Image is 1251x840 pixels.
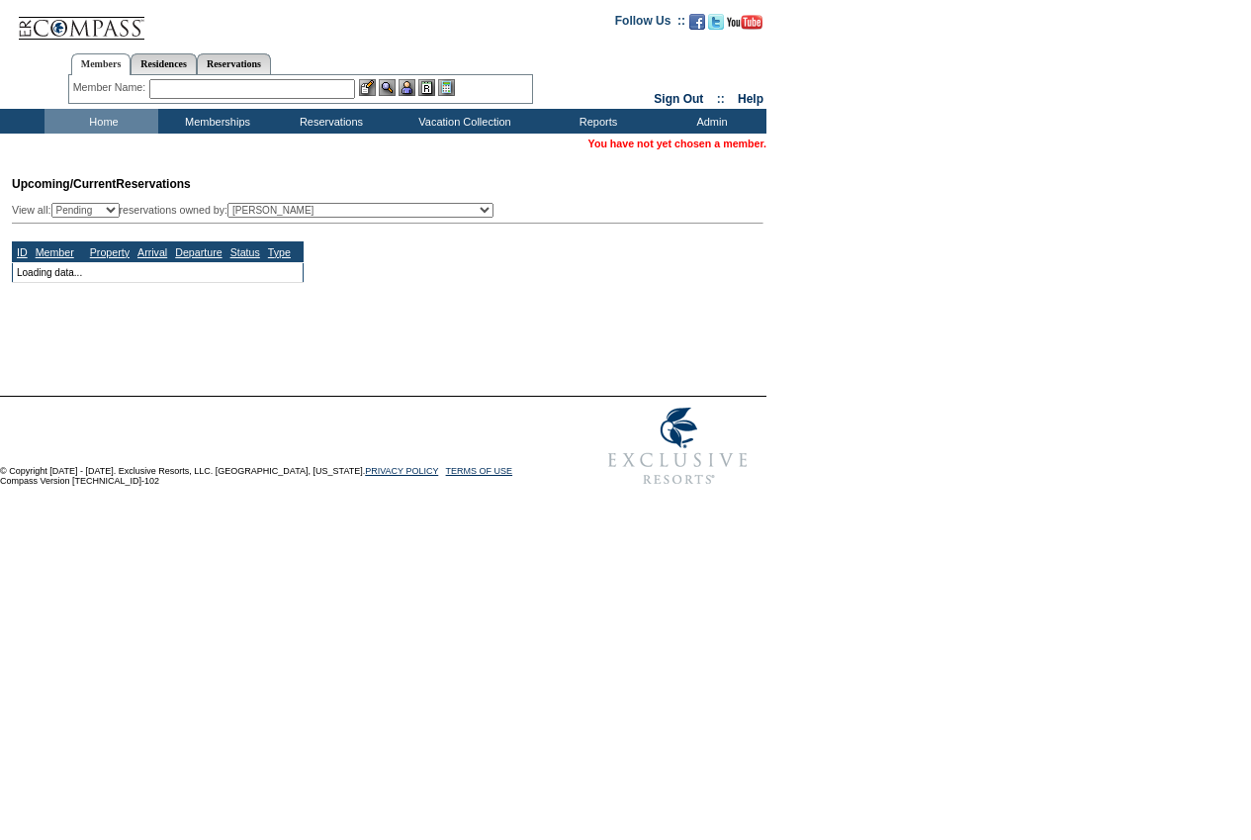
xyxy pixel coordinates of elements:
[12,203,502,218] div: View all: reservations owned by:
[158,109,272,134] td: Memberships
[727,15,762,30] img: Subscribe to our YouTube Channel
[272,109,386,134] td: Reservations
[708,20,724,32] a: Follow us on Twitter
[268,246,291,258] a: Type
[131,53,197,74] a: Residences
[365,466,438,476] a: PRIVACY POLICY
[539,109,653,134] td: Reports
[738,92,763,106] a: Help
[653,109,766,134] td: Admin
[589,397,766,496] img: Exclusive Resorts
[615,12,685,36] td: Follow Us ::
[137,246,167,258] a: Arrival
[438,79,455,96] img: b_calculator.gif
[12,177,116,191] span: Upcoming/Current
[197,53,271,74] a: Reservations
[379,79,396,96] img: View
[689,14,705,30] img: Become our fan on Facebook
[717,92,725,106] span: ::
[588,138,766,149] span: You have not yet chosen a member.
[12,177,191,191] span: Reservations
[230,246,260,258] a: Status
[399,79,415,96] img: Impersonate
[359,79,376,96] img: b_edit.gif
[175,246,222,258] a: Departure
[446,466,513,476] a: TERMS OF USE
[45,109,158,134] td: Home
[689,20,705,32] a: Become our fan on Facebook
[90,246,130,258] a: Property
[73,79,149,96] div: Member Name:
[727,20,762,32] a: Subscribe to our YouTube Channel
[17,246,28,258] a: ID
[13,262,304,282] td: Loading data...
[36,246,74,258] a: Member
[654,92,703,106] a: Sign Out
[71,53,132,75] a: Members
[386,109,539,134] td: Vacation Collection
[418,79,435,96] img: Reservations
[708,14,724,30] img: Follow us on Twitter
